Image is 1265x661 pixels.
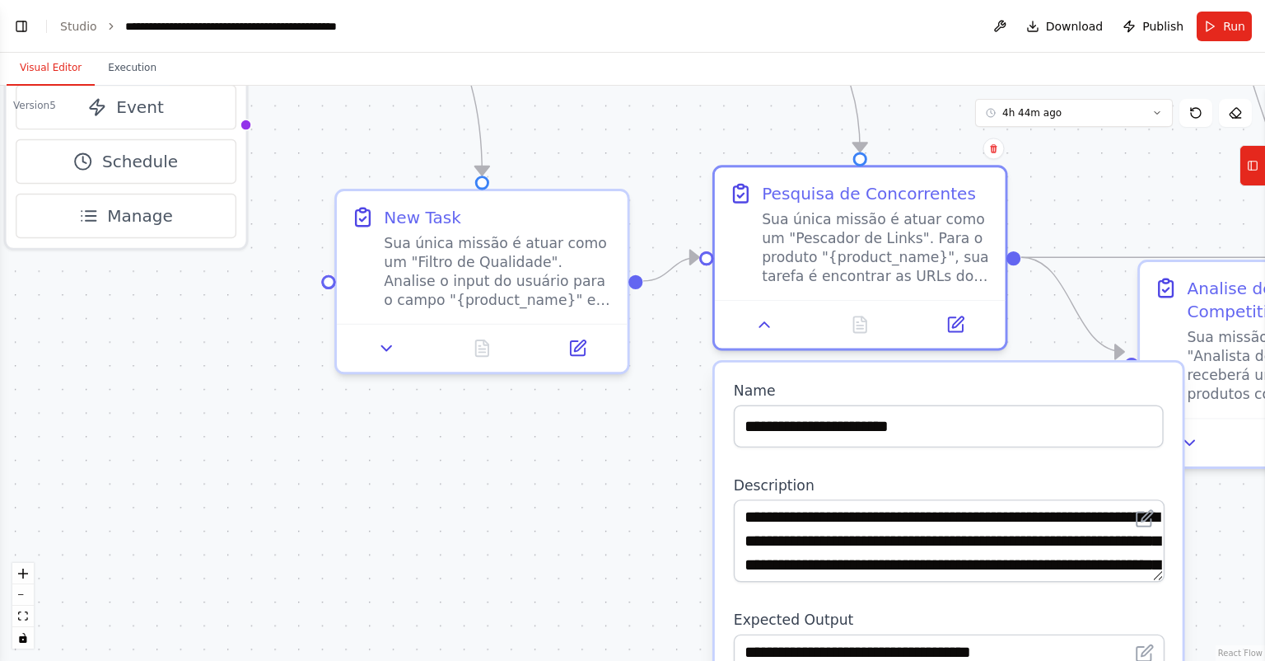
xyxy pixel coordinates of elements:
div: Sua única missão é atuar como um "Pescador de Links". Para o produto "{product_name}", sua tarefa... [762,210,991,286]
div: Pesquisa de ConcorrentesSua única missão é atuar como um "Pescador de Links". Para o produto "{pr... [712,165,1007,350]
button: Schedule [16,139,236,184]
button: No output available [810,311,910,339]
div: React Flow controls [12,563,34,649]
button: No output available [432,334,532,362]
nav: breadcrumb [60,18,372,35]
button: zoom out [12,584,34,606]
button: 4h 44m ago [975,99,1173,127]
span: Manage [107,204,173,228]
button: Delete node [983,138,1004,159]
button: zoom in [12,563,34,584]
button: Run [1197,12,1252,41]
button: Open in side panel [915,311,996,339]
a: Studio [60,20,97,33]
span: Run [1223,18,1245,35]
span: Download [1046,18,1104,35]
a: React Flow attribution [1218,649,1263,658]
button: Event [16,85,236,129]
g: Edge from b350b264-a8fd-4349-b0e8-792f2bf6bb1c to c49ab8c2-b320-4e21-97d5-21cf7341645f [643,246,699,293]
div: Version 5 [13,99,56,112]
button: Execution [95,51,170,86]
button: fit view [12,606,34,627]
button: Open in editor [1131,504,1159,532]
button: Show left sidebar [10,15,33,38]
div: New Task [384,205,460,229]
div: New TaskSua única missão é atuar como um "Filtro de Qualidade". Analise o input do usuário para o... [334,189,629,374]
button: Publish [1116,12,1190,41]
label: Name [734,382,1164,401]
span: Publish [1142,18,1183,35]
button: Open in side panel [537,334,618,362]
span: 4h 44m ago [1002,106,1062,120]
button: Download [1020,12,1110,41]
label: Description [734,476,1164,495]
button: Manage [16,194,236,238]
g: Edge from c49ab8c2-b320-4e21-97d5-21cf7341645f to 0c02525c-7b99-4065-9c66-58992e6f0b47 [1021,246,1124,363]
div: Pesquisa de Concorrentes [762,181,976,205]
span: Schedule [102,150,178,174]
span: Event [116,96,164,120]
label: Expected Output [734,610,1164,629]
button: Visual Editor [7,51,95,86]
div: Sua única missão é atuar como um "Filtro de Qualidade". Analise o input do usuário para o campo "... [384,234,613,310]
button: toggle interactivity [12,627,34,649]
